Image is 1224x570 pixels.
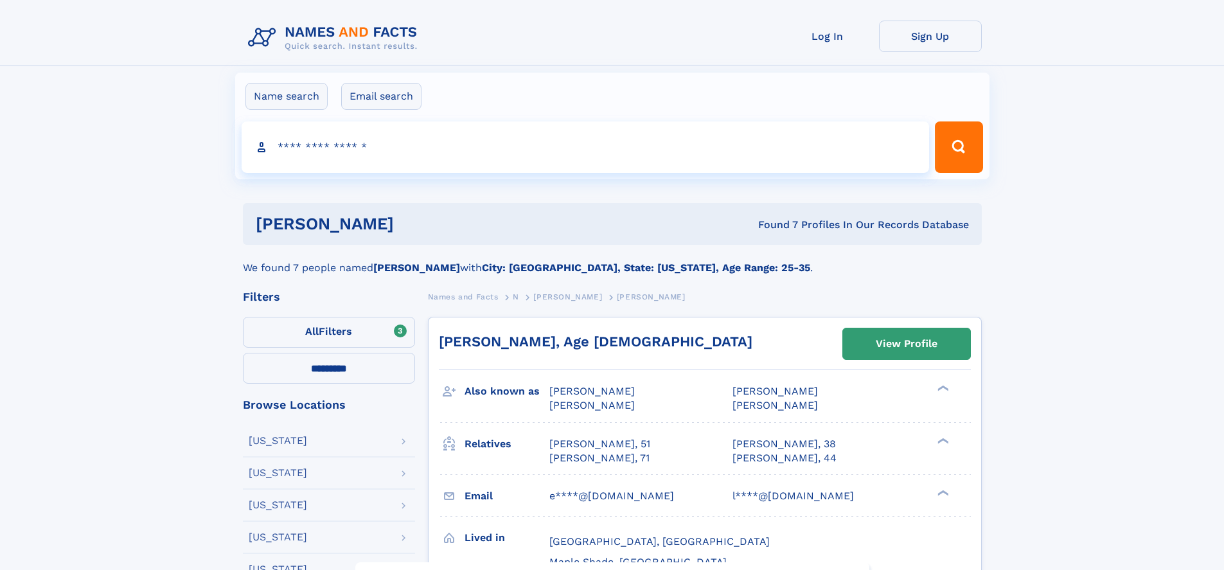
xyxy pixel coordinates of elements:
[776,21,879,52] a: Log In
[465,433,549,455] h3: Relatives
[513,292,519,301] span: N
[533,289,602,305] a: [PERSON_NAME]
[428,289,499,305] a: Names and Facts
[439,334,752,350] a: [PERSON_NAME], Age [DEMOGRAPHIC_DATA]
[934,488,950,497] div: ❯
[934,436,950,445] div: ❯
[732,399,818,411] span: [PERSON_NAME]
[533,292,602,301] span: [PERSON_NAME]
[249,468,307,478] div: [US_STATE]
[732,385,818,397] span: [PERSON_NAME]
[465,380,549,402] h3: Also known as
[305,325,319,337] span: All
[373,262,460,274] b: [PERSON_NAME]
[732,437,836,451] a: [PERSON_NAME], 38
[934,384,950,393] div: ❯
[465,485,549,507] h3: Email
[935,121,982,173] button: Search Button
[341,83,421,110] label: Email search
[243,21,428,55] img: Logo Names and Facts
[249,532,307,542] div: [US_STATE]
[843,328,970,359] a: View Profile
[482,262,810,274] b: City: [GEOGRAPHIC_DATA], State: [US_STATE], Age Range: 25-35
[549,399,635,411] span: [PERSON_NAME]
[617,292,686,301] span: [PERSON_NAME]
[876,329,937,359] div: View Profile
[549,556,727,568] span: Maple Shade, [GEOGRAPHIC_DATA]
[465,527,549,549] h3: Lived in
[243,399,415,411] div: Browse Locations
[243,291,415,303] div: Filters
[732,451,837,465] a: [PERSON_NAME], 44
[513,289,519,305] a: N
[243,317,415,348] label: Filters
[245,83,328,110] label: Name search
[249,500,307,510] div: [US_STATE]
[879,21,982,52] a: Sign Up
[256,216,576,232] h1: [PERSON_NAME]
[549,535,770,548] span: [GEOGRAPHIC_DATA], [GEOGRAPHIC_DATA]
[249,436,307,446] div: [US_STATE]
[576,218,969,232] div: Found 7 Profiles In Our Records Database
[243,245,982,276] div: We found 7 people named with .
[242,121,930,173] input: search input
[549,385,635,397] span: [PERSON_NAME]
[549,451,650,465] a: [PERSON_NAME], 71
[549,437,650,451] a: [PERSON_NAME], 51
